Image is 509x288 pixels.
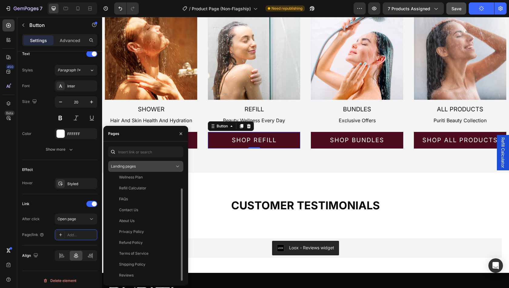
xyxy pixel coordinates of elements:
[209,115,301,132] a: Shop bundles
[22,180,33,186] div: Hover
[67,181,96,187] div: Styled
[201,270,235,278] h2: policies
[55,65,97,76] button: Paragraph 1*
[119,207,138,213] div: Contact Us
[398,120,404,151] span: Refill Calculator
[40,5,42,12] p: 7
[446,2,466,15] button: Save
[3,88,95,97] h2: Shower
[189,5,191,12] span: /
[43,277,76,284] div: Delete element
[263,270,400,278] h2: connect with puriti
[23,119,75,127] p: Shop Shower
[22,67,33,73] div: Styles
[106,115,198,132] button: <p>Shop refill</p>
[119,175,143,180] div: Wellness Plan
[22,201,29,207] div: Link
[106,100,198,107] p: Beauty Wellness Every Day
[22,83,30,89] div: Font
[320,119,396,127] p: Shop all products
[113,106,127,112] div: Button
[119,251,148,256] div: Terms of Service
[119,218,135,224] div: About Us
[119,240,143,245] div: Refund Policy
[175,227,182,235] img: loox.png
[119,196,128,202] div: FAQs
[3,115,95,132] button: <p>Shop Shower</p>
[102,17,509,288] iframe: Design area
[148,270,185,278] h2: services
[383,2,444,15] button: 7 products assigned
[22,144,97,155] button: Show more
[67,131,96,137] div: FFFFFF
[6,64,15,69] div: 450
[119,185,146,191] div: Refill Calculator
[22,131,32,136] div: Color
[119,273,134,278] div: Reviews
[108,161,183,172] button: Landing pages
[106,88,198,97] h2: Refill
[488,258,503,273] div: Open Intercom Messenger
[119,229,144,234] div: Privacy Policy
[312,88,404,97] h2: All Products
[60,37,80,44] p: Advanced
[46,146,74,152] div: Show more
[29,21,81,29] p: Button
[388,5,430,12] span: 7 products assigned
[130,119,175,127] p: Shop refill
[7,180,400,197] h2: CUSTOMER TESTIMONIALS
[312,115,404,132] a: Shop all products
[3,100,95,107] p: Hair And Skin Health And Hydration
[228,119,282,127] p: Shop bundles
[192,5,251,12] span: Product Page (Non-Flagship)
[2,2,45,15] button: 7
[108,146,183,157] input: Insert link or search
[119,262,145,267] div: Shipping Policy
[271,6,302,11] span: Need republishing
[209,88,301,97] h2: Bundles
[55,214,97,224] button: Open page
[98,270,132,278] h2: COMPANY
[22,276,97,286] button: Delete element
[22,216,40,222] div: After click
[30,37,47,44] p: Settings
[451,6,461,11] span: Save
[111,164,136,169] span: Landing pages
[209,100,301,107] p: Exclusive Offers
[58,67,81,73] span: Paragraph 1*
[22,252,39,260] div: Align
[170,224,237,238] button: Loox - Reviews widget
[67,83,96,89] div: Inter
[312,100,404,107] p: Puriti Beauty Collection
[67,232,96,238] div: Add...
[22,167,33,172] div: Effect
[22,51,30,57] div: Text
[22,98,38,106] div: Size
[22,232,44,237] div: Page/link
[5,111,15,116] div: Beta
[108,131,119,136] div: Pages
[187,227,232,234] div: Loox - Reviews widget
[114,2,139,15] div: Undo/Redo
[58,217,76,221] span: Open page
